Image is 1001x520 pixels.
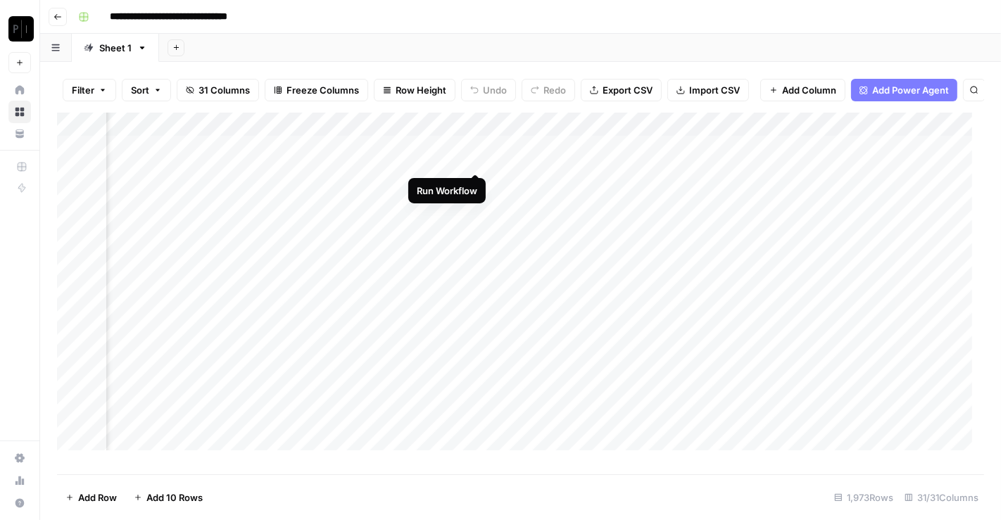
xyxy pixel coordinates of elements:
button: Sort [122,79,171,101]
button: Workspace: Paragon (Prod) [8,11,31,46]
span: 31 Columns [199,83,250,97]
img: Paragon (Prod) Logo [8,16,34,42]
a: Usage [8,469,31,492]
span: Export CSV [603,83,653,97]
button: Undo [461,79,516,101]
button: Row Height [374,79,455,101]
button: Import CSV [667,79,749,101]
div: Run Workflow [417,184,477,198]
a: Browse [8,101,31,123]
span: Redo [543,83,566,97]
span: Row Height [396,83,446,97]
span: Filter [72,83,94,97]
a: Your Data [8,122,31,145]
button: Redo [522,79,575,101]
button: 31 Columns [177,79,259,101]
a: Settings [8,447,31,469]
button: Add Power Agent [851,79,957,101]
span: Freeze Columns [287,83,359,97]
div: Sheet 1 [99,41,132,55]
button: Help + Support [8,492,31,514]
button: Add Column [760,79,845,101]
span: Add 10 Rows [146,490,203,505]
span: Import CSV [689,83,740,97]
div: 1,973 Rows [829,486,899,509]
span: Sort [131,83,149,97]
button: Add 10 Rows [125,486,211,509]
span: Add Power Agent [872,83,949,97]
a: Home [8,79,31,101]
button: Freeze Columns [265,79,368,101]
button: Export CSV [581,79,662,101]
button: Filter [63,79,116,101]
span: Add Row [78,490,117,505]
div: 31/31 Columns [899,486,984,509]
span: Add Column [782,83,836,97]
button: Add Row [57,486,125,509]
span: Undo [483,83,507,97]
a: Sheet 1 [72,34,159,62]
